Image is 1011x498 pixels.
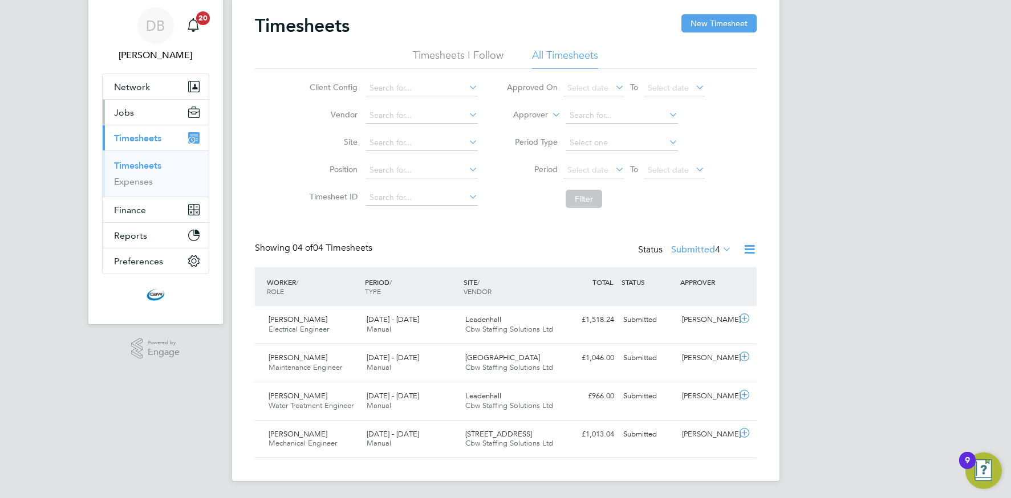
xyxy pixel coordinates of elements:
span: Cbw Staffing Solutions Ltd [465,438,553,448]
input: Search for... [366,190,478,206]
div: SITE [461,272,559,301]
span: [PERSON_NAME] [269,391,327,401]
div: Submitted [619,349,678,368]
a: 20 [182,7,205,44]
input: Search for... [366,80,478,96]
span: Daniel Barber [102,48,209,62]
div: APPROVER [677,272,737,292]
div: [PERSON_NAME] [677,311,737,329]
div: WORKER [264,272,363,301]
button: Open Resource Center, 9 new notifications [965,452,1002,489]
span: Electrical Engineer [269,324,329,334]
img: cbwstaffingsolutions-logo-retina.png [147,285,165,304]
span: To [627,162,641,177]
label: Period [506,164,558,174]
span: Timesheets [114,133,161,144]
span: / [389,277,392,287]
input: Search for... [566,108,678,124]
span: VENDOR [464,287,492,296]
button: New Timesheet [681,14,757,32]
input: Select one [566,135,678,151]
span: Select date [648,165,689,175]
a: Timesheets [114,160,161,171]
span: Manual [367,324,391,334]
button: Timesheets [103,125,209,150]
span: DB [146,18,165,33]
button: Finance [103,197,209,222]
div: Showing [255,242,375,254]
span: 20 [196,11,210,25]
div: Submitted [619,387,678,406]
div: £1,013.04 [559,425,619,444]
span: Water Treatment Engineer [269,401,354,410]
div: [PERSON_NAME] [677,425,737,444]
span: [PERSON_NAME] [269,429,327,439]
label: Site [306,137,358,147]
label: Submitted [671,244,732,255]
span: Reports [114,230,147,241]
span: 04 Timesheets [293,242,372,254]
div: £1,046.00 [559,349,619,368]
button: Jobs [103,100,209,125]
li: Timesheets I Follow [413,48,504,69]
span: Leadenhall [465,315,501,324]
span: To [627,80,641,95]
button: Filter [566,190,602,208]
div: Timesheets [103,150,209,197]
div: Submitted [619,311,678,329]
div: £1,518.24 [559,311,619,329]
span: [GEOGRAPHIC_DATA] [465,353,540,362]
span: Powered by [148,338,180,348]
li: All Timesheets [532,48,598,69]
label: Approved On [506,82,558,92]
span: Select date [567,165,608,175]
span: Mechanical Engineer [269,438,337,448]
label: Timesheet ID [306,191,358,202]
span: Jobs [114,107,134,118]
span: Manual [367,362,391,372]
a: Expenses [114,176,153,187]
button: Reports [103,223,209,248]
span: ROLE [267,287,284,296]
button: Preferences [103,248,209,274]
span: [DATE] - [DATE] [367,391,419,401]
div: 9 [965,460,970,475]
div: Status [638,242,734,258]
label: Position [306,164,358,174]
span: / [477,277,480,287]
div: STATUS [619,272,678,292]
input: Search for... [366,108,478,124]
label: Period Type [506,137,558,147]
button: Network [103,74,209,99]
label: Approver [497,109,548,121]
span: TYPE [365,287,381,296]
span: [DATE] - [DATE] [367,353,419,362]
input: Search for... [366,135,478,151]
h2: Timesheets [255,14,350,37]
span: Manual [367,438,391,448]
div: PERIOD [362,272,461,301]
span: 04 of [293,242,313,254]
span: Select date [567,83,608,93]
span: Finance [114,205,146,215]
span: Leadenhall [465,391,501,401]
div: Submitted [619,425,678,444]
span: TOTAL [592,277,613,287]
a: Go to home page [102,285,209,304]
span: Manual [367,401,391,410]
span: [DATE] - [DATE] [367,315,419,324]
a: Powered byEngage [131,338,180,360]
a: DB[PERSON_NAME] [102,7,209,62]
span: Cbw Staffing Solutions Ltd [465,324,553,334]
div: £966.00 [559,387,619,406]
div: [PERSON_NAME] [677,387,737,406]
span: [DATE] - [DATE] [367,429,419,439]
span: [PERSON_NAME] [269,315,327,324]
span: Cbw Staffing Solutions Ltd [465,401,553,410]
label: Vendor [306,109,358,120]
span: [PERSON_NAME] [269,353,327,362]
span: Maintenance Engineer [269,362,342,372]
span: Engage [148,348,180,357]
span: [STREET_ADDRESS] [465,429,532,439]
span: Select date [648,83,689,93]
